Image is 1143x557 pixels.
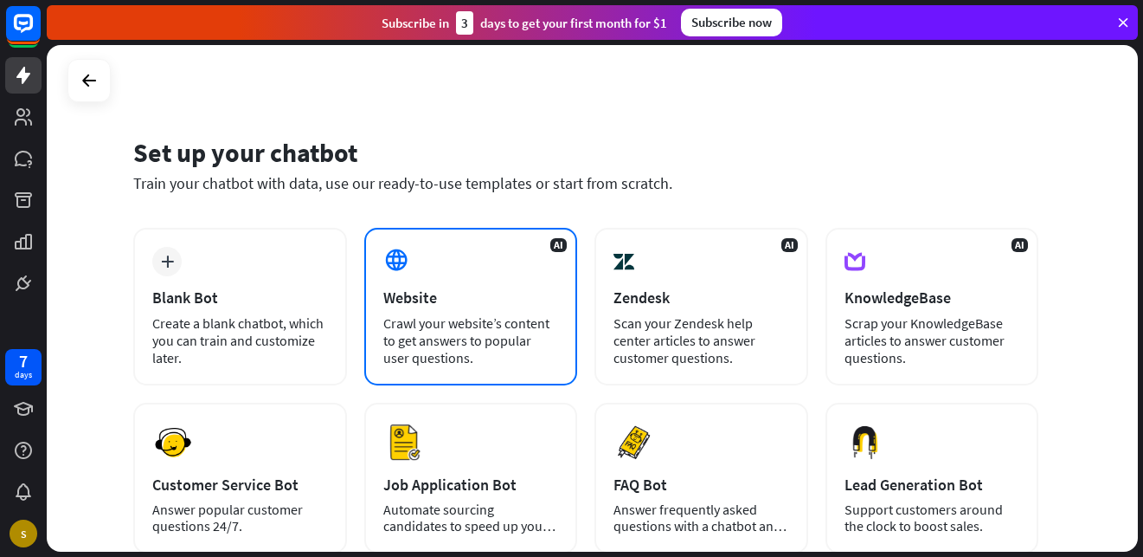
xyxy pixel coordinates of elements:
[5,349,42,385] a: 7 days
[383,475,559,495] div: Job Application Bot
[613,502,789,534] div: Answer frequently asked questions with a chatbot and save your time.
[14,7,66,59] button: Open LiveChat chat widget
[456,11,473,35] div: 3
[133,173,1038,193] div: Train your chatbot with data, use our ready-to-use templates or start from scratch.
[152,288,328,308] div: Blank Bot
[844,288,1020,308] div: KnowledgeBase
[19,353,28,369] div: 7
[781,238,798,252] span: AI
[152,502,328,534] div: Answer popular customer questions 24/7.
[152,314,328,366] div: Create a blank chatbot, which you can train and customize later.
[383,502,559,534] div: Automate sourcing candidates to speed up your hiring process.
[1011,238,1028,252] span: AI
[383,288,559,308] div: Website
[550,238,567,252] span: AI
[15,369,32,381] div: days
[10,520,37,547] div: S
[613,314,789,366] div: Scan your Zendesk help center articles to answer customer questions.
[844,502,1020,534] div: Support customers around the clock to boost sales.
[681,9,782,36] div: Subscribe now
[613,475,789,495] div: FAQ Bot
[844,475,1020,495] div: Lead Generation Bot
[382,11,667,35] div: Subscribe in days to get your first month for $1
[152,475,328,495] div: Customer Service Bot
[383,314,559,366] div: Crawl your website’s content to get answers to popular user questions.
[133,136,1038,169] div: Set up your chatbot
[613,288,789,308] div: Zendesk
[161,256,174,268] i: plus
[844,314,1020,366] div: Scrap your KnowledgeBase articles to answer customer questions.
